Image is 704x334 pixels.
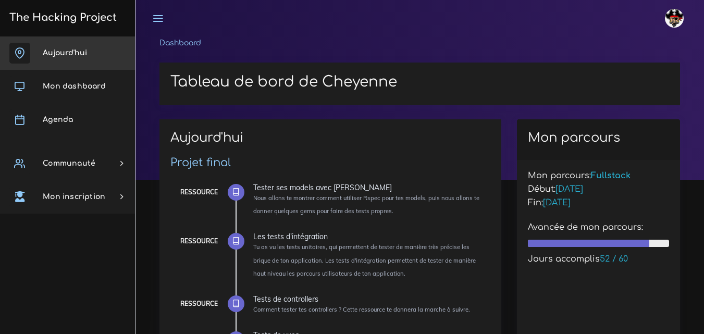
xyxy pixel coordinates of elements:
span: Agenda [43,116,73,123]
span: Fullstack [591,171,631,180]
span: Mon inscription [43,193,105,201]
div: Ressource [180,236,218,247]
h1: Tableau de bord de Cheyenne [170,73,669,91]
span: Mon dashboard [43,82,106,90]
h5: Avancée de mon parcours: [528,222,669,232]
h5: Fin: [528,198,669,208]
div: Ressource [180,187,218,198]
span: 52 / 60 [600,254,628,264]
h5: Début: [528,184,669,194]
h5: Mon parcours: [528,171,669,181]
small: Tu as vu les tests unitaires, qui permettent de tester de manière très précise les brique de ton ... [253,243,476,277]
div: Tester ses models avec [PERSON_NAME] [253,184,483,191]
div: Les tests d'intégration [253,233,483,240]
span: [DATE] [555,184,583,194]
span: Communauté [43,159,95,167]
a: Dashboard [159,39,201,47]
span: [DATE] [543,198,571,207]
small: Nous allons te montrer comment utiliser Rspec pour tes models, puis nous allons te donner quelque... [253,194,479,215]
small: Comment tester tes controllers ? Cette ressource te donnera la marche à suivre. [253,306,470,313]
img: avatar [665,9,684,28]
a: Projet final [170,156,231,169]
h2: Aujourd'hui [170,130,490,153]
span: Aujourd'hui [43,49,87,57]
h2: Mon parcours [528,130,669,145]
div: Ressource [180,298,218,310]
h5: Jours accomplis [528,254,669,264]
h3: The Hacking Project [6,12,117,23]
div: Tests de controllers [253,295,483,303]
